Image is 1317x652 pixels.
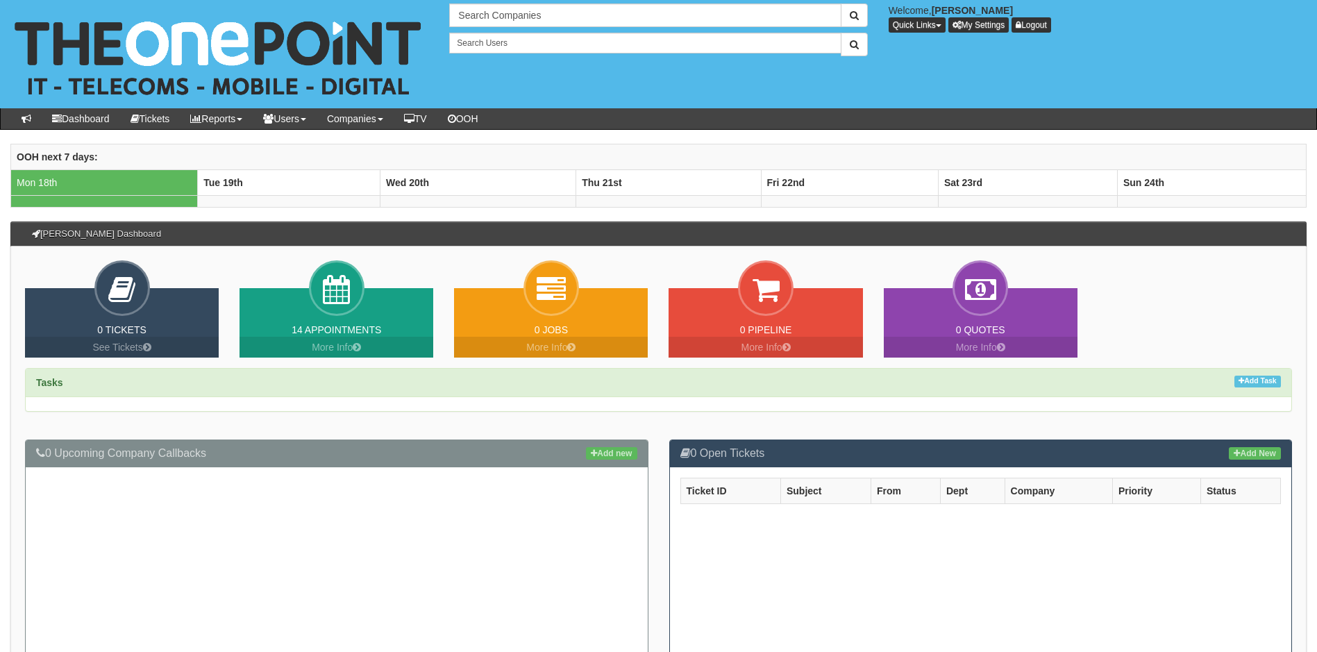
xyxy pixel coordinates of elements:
a: Tickets [120,108,181,129]
h3: 0 Upcoming Company Callbacks [36,447,637,460]
a: More Info [240,337,433,358]
a: Logout [1012,17,1051,33]
th: OOH next 7 days: [11,144,1307,169]
td: Mon 18th [11,169,198,195]
a: More Info [884,337,1077,358]
a: 0 Jobs [535,324,568,335]
th: Subject [780,478,871,503]
a: 0 Tickets [97,324,146,335]
th: Ticket ID [680,478,780,503]
a: Users [253,108,317,129]
a: My Settings [948,17,1009,33]
input: Search Users [449,33,841,53]
a: OOH [437,108,489,129]
button: Quick Links [889,17,946,33]
th: Dept [940,478,1005,503]
th: Wed 20th [380,169,576,195]
h3: 0 Open Tickets [680,447,1282,460]
input: Search Companies [449,3,841,27]
th: Status [1200,478,1280,503]
th: Sun 24th [1117,169,1306,195]
b: [PERSON_NAME] [932,5,1013,16]
th: Company [1005,478,1112,503]
a: 14 Appointments [292,324,381,335]
a: Reports [180,108,253,129]
h3: [PERSON_NAME] Dashboard [25,222,168,246]
a: TV [394,108,437,129]
th: Tue 19th [198,169,380,195]
a: More Info [669,337,862,358]
th: Thu 21st [576,169,761,195]
a: Companies [317,108,394,129]
a: 0 Quotes [956,324,1005,335]
a: Add Task [1234,376,1281,387]
th: Priority [1112,478,1200,503]
div: Welcome, [878,3,1317,33]
a: 0 Pipeline [740,324,792,335]
a: See Tickets [25,337,219,358]
th: From [871,478,940,503]
a: Add New [1229,447,1281,460]
th: Fri 22nd [761,169,938,195]
a: Dashboard [42,108,120,129]
a: More Info [454,337,648,358]
a: Add new [586,447,637,460]
strong: Tasks [36,377,63,388]
th: Sat 23rd [938,169,1117,195]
